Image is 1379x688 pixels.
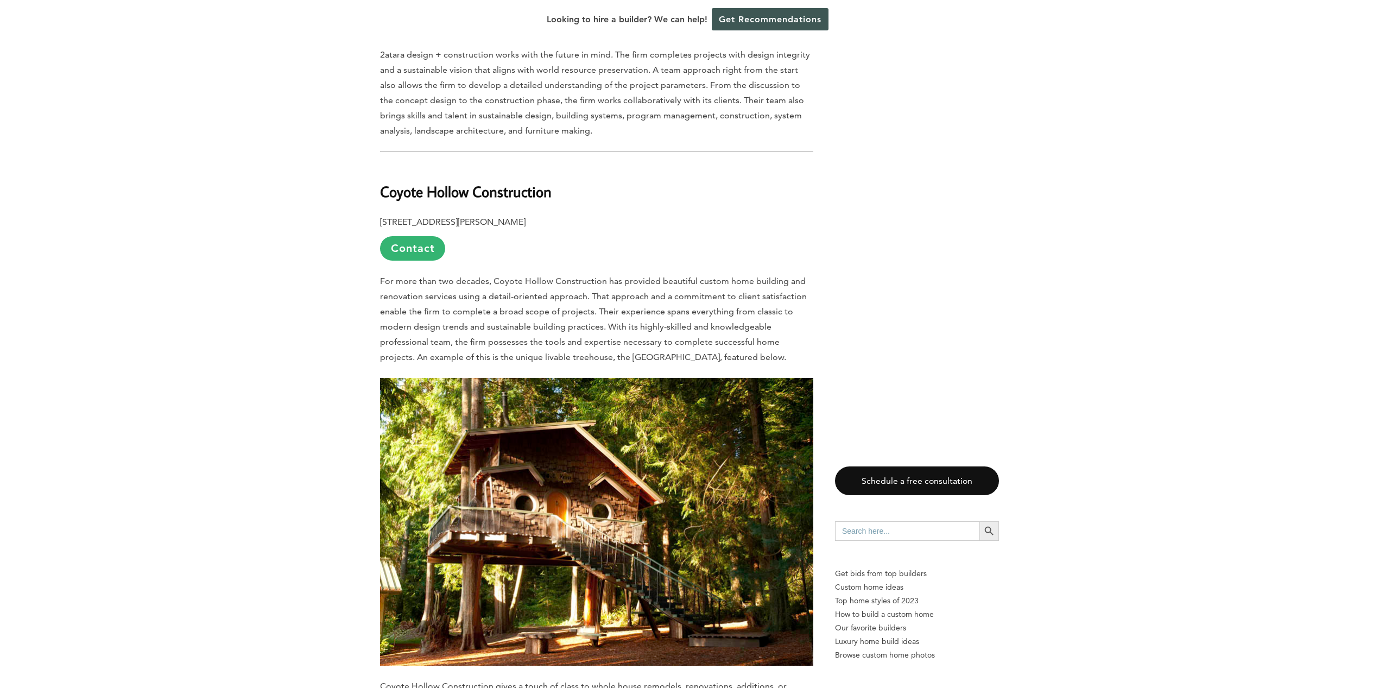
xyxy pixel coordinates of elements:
[835,608,999,621] a: How to build a custom home
[835,594,999,608] a: Top home styles of 2023
[835,635,999,648] a: Luxury home build ideas
[380,217,526,227] b: [STREET_ADDRESS][PERSON_NAME]
[835,621,999,635] a: Our favorite builders
[835,648,999,662] a: Browse custom home photos
[712,8,828,30] a: Get Recommendations
[380,276,807,362] span: For more than two decades, Coyote Hollow Construction has provided beautiful custom home building...
[835,580,999,594] a: Custom home ideas
[983,525,995,537] svg: Search
[1325,634,1366,675] iframe: Drift Widget Chat Controller
[380,182,552,201] b: Coyote Hollow Construction
[380,236,445,261] a: Contact
[835,466,999,495] a: Schedule a free consultation
[835,521,979,541] input: Search here...
[835,567,999,580] p: Get bids from top builders
[380,49,810,136] span: 2atara design + construction works with the future in mind. The firm completes projects with desi...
